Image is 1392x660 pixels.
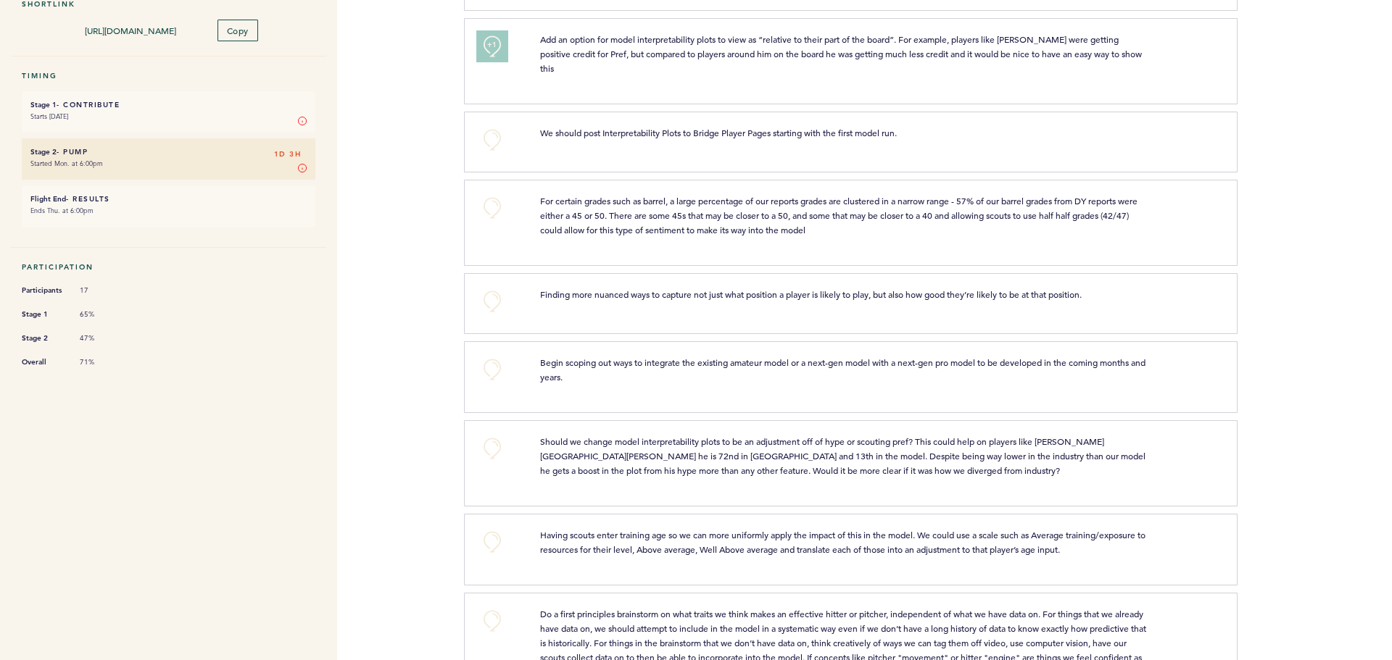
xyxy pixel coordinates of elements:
small: Flight End [30,194,66,204]
span: Stage 1 [22,307,65,322]
time: Starts [DATE] [30,112,68,121]
span: Should we change model interpretability plots to be an adjustment off of hype or scouting pref? T... [540,435,1148,476]
h5: Participation [22,262,315,272]
span: Finding more nuanced ways to capture not just what position a player is likely to play, but also ... [540,288,1082,300]
h6: - Results [30,194,307,204]
span: We should post Interpretability Plots to Bridge Player Pages starting with the first model run. [540,127,897,138]
time: Started Mon. at 6:00pm [30,159,103,168]
span: 17 [80,285,123,296]
small: Stage 1 [30,100,57,109]
time: Ends Thu. at 6:00pm [30,206,94,215]
span: 65% [80,309,123,319]
span: Participants [22,283,65,298]
button: Copy [217,20,258,41]
small: Stage 2 [30,147,57,156]
span: Begin scoping out ways to integrate the existing amateur model or a next-gen model with a next-ge... [540,356,1148,383]
span: +1 [487,38,497,52]
span: For certain grades such as barrel, a large percentage of our reports grades are clustered in a na... [540,195,1140,235]
h6: - Pump [30,147,307,156]
h5: Timing [22,71,315,80]
span: Having scouts enter training age so we can more uniformly apply the impact of this in the model. ... [540,529,1148,555]
button: +1 [478,32,507,61]
span: Copy [227,25,249,36]
h6: - Contribute [30,100,307,109]
span: 1D 3H [274,147,302,162]
span: Add an option for model interpretability plots to view as “relative to their part of the board”. ... [540,33,1144,74]
span: 71% [80,357,123,367]
span: 47% [80,333,123,343]
span: Stage 2 [22,331,65,346]
span: Overall [22,355,65,369]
